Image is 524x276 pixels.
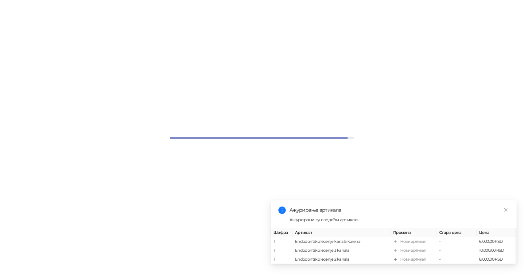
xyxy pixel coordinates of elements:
div: Нови артикал [400,256,426,262]
td: 1 [271,246,293,255]
th: Стара цена [437,228,477,237]
td: 1 [271,237,293,246]
td: Endodontsko lecenje kanala korena [293,237,391,246]
td: 8.000,00 RSD [477,255,517,264]
span: close [504,208,508,212]
td: - [437,246,477,255]
th: Артикал [293,228,391,237]
div: Ажурирани су следећи артикли: [289,216,509,223]
td: - [437,255,477,264]
td: 10.000,00 RSD [477,246,517,255]
td: 1 [271,255,293,264]
span: info-circle [278,207,286,214]
div: Ажурирање артикала [289,207,509,214]
th: Промена [391,228,437,237]
td: Endodontsko lecenje 2 kanala [293,255,391,264]
div: Нови артикал [400,239,426,245]
td: 6.000,00 RSD [477,237,517,246]
div: Нови артикал [400,247,426,254]
td: - [437,237,477,246]
th: Цена [477,228,517,237]
td: Endodontsko lecenje 3 kanala [293,246,391,255]
a: Close [503,207,509,213]
th: Шифра [271,228,293,237]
